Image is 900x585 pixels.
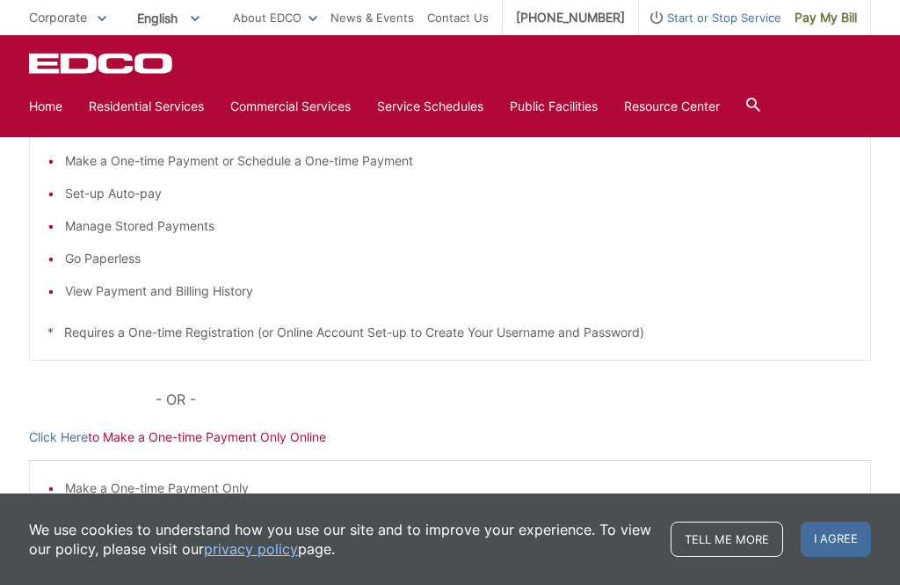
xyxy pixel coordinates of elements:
a: Commercial Services [230,97,351,116]
a: privacy policy [204,539,298,559]
p: - OR - [156,387,871,412]
span: Pay My Bill [795,8,857,27]
p: * Requires a One-time Registration (or Online Account Set-up to Create Your Username and Password) [47,323,853,342]
p: to Make a One-time Payment Only Online [29,428,871,447]
a: Home [29,97,62,116]
li: Make a One-time Payment or Schedule a One-time Payment [65,151,853,171]
a: Tell me more [671,522,783,557]
a: Residential Services [89,97,204,116]
li: Go Paperless [65,249,853,268]
a: Service Schedules [377,97,483,116]
span: English [124,4,213,33]
a: Contact Us [427,8,489,27]
a: EDCD logo. Return to the homepage. [29,53,175,74]
a: Click Here [29,428,88,447]
li: Manage Stored Payments [65,216,853,236]
span: Corporate [29,10,87,25]
a: Resource Center [624,97,720,116]
a: News & Events [330,8,414,27]
li: View Payment and Billing History [65,282,853,301]
p: We use cookies to understand how you use our site and to improve your experience. To view our pol... [29,520,653,559]
a: About EDCO [233,8,317,27]
li: Make a One-time Payment Only [65,479,853,498]
a: Public Facilities [510,97,598,116]
span: I agree [801,522,871,557]
li: Set-up Auto-pay [65,184,853,203]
